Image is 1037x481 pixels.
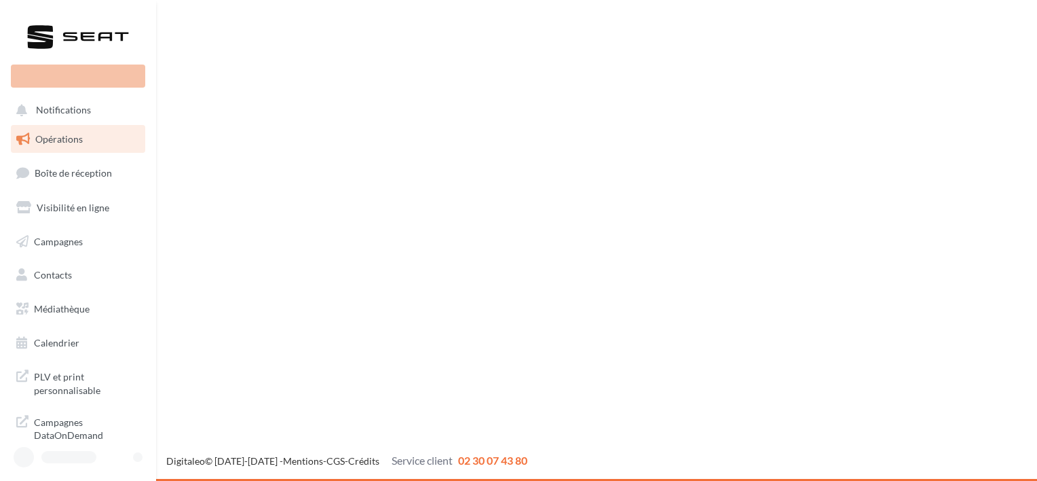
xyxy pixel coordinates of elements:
[8,329,148,357] a: Calendrier
[34,269,72,281] span: Contacts
[283,455,323,467] a: Mentions
[8,261,148,289] a: Contacts
[34,235,83,247] span: Campagnes
[166,455,205,467] a: Digitaleo
[8,408,148,448] a: Campagnes DataOnDemand
[458,454,527,467] span: 02 30 07 43 80
[8,228,148,256] a: Campagnes
[35,133,83,145] span: Opérations
[8,158,148,188] a: Boîte de réception
[8,125,148,154] a: Opérations
[348,455,379,467] a: Crédits
[8,295,148,323] a: Médiathèque
[34,368,140,397] span: PLV et print personnalisable
[166,455,527,467] span: © [DATE]-[DATE] - - -
[35,167,112,179] span: Boîte de réception
[34,303,90,315] span: Médiathèque
[37,202,109,213] span: Visibilité en ligne
[326,455,345,467] a: CGS
[11,65,145,88] div: Nouvelle campagne
[36,105,91,116] span: Notifications
[34,337,79,349] span: Calendrier
[8,194,148,222] a: Visibilité en ligne
[8,362,148,402] a: PLV et print personnalisable
[34,413,140,442] span: Campagnes DataOnDemand
[392,454,453,467] span: Service client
